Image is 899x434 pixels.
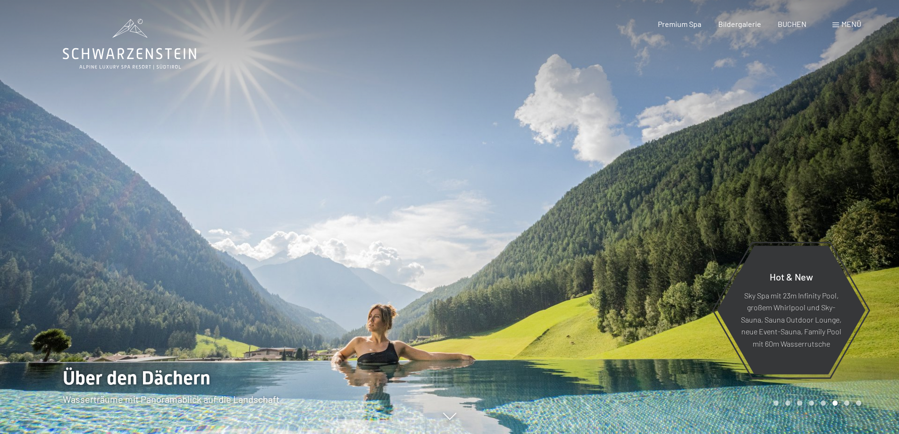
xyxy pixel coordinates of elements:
[770,400,861,406] div: Carousel Pagination
[797,400,802,406] div: Carousel Page 3
[658,19,701,28] a: Premium Spa
[856,400,861,406] div: Carousel Page 8
[832,400,838,406] div: Carousel Page 6 (Current Slide)
[716,245,866,375] a: Hot & New Sky Spa mit 23m Infinity Pool, großem Whirlpool und Sky-Sauna, Sauna Outdoor Lounge, ne...
[841,19,861,28] span: Menü
[785,400,790,406] div: Carousel Page 2
[778,19,807,28] a: BUCHEN
[773,400,779,406] div: Carousel Page 1
[740,289,842,349] p: Sky Spa mit 23m Infinity Pool, großem Whirlpool und Sky-Sauna, Sauna Outdoor Lounge, neue Event-S...
[844,400,849,406] div: Carousel Page 7
[821,400,826,406] div: Carousel Page 5
[718,19,761,28] a: Bildergalerie
[770,271,813,282] span: Hot & New
[809,400,814,406] div: Carousel Page 4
